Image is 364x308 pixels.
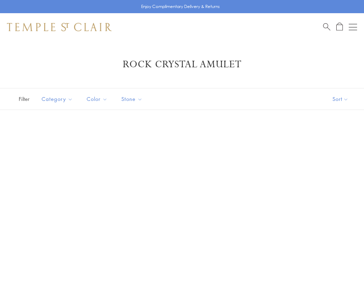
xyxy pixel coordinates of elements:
[317,88,364,110] button: Show sort by
[323,23,330,31] a: Search
[141,3,220,10] p: Enjoy Complimentary Delivery & Returns
[83,95,113,103] span: Color
[336,23,343,31] a: Open Shopping Bag
[118,95,148,103] span: Stone
[36,91,78,107] button: Category
[81,91,113,107] button: Color
[349,23,357,31] button: Open navigation
[38,95,78,103] span: Category
[116,91,148,107] button: Stone
[7,23,112,31] img: Temple St. Clair
[17,58,347,71] h1: Rock Crystal Amulet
